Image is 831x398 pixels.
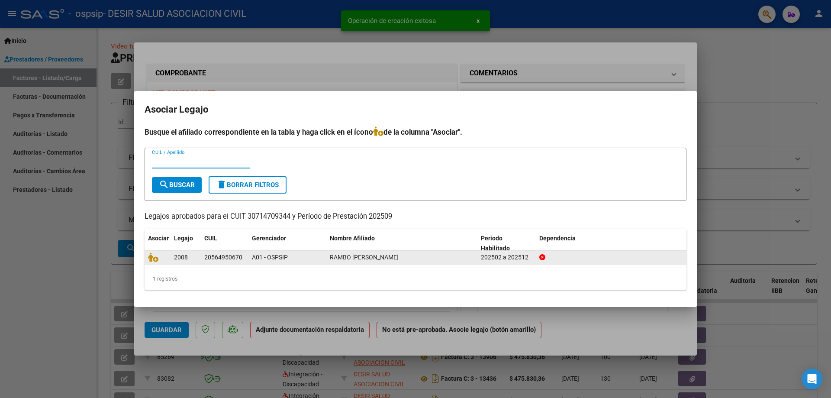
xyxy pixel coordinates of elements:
[201,229,248,258] datatable-header-cell: CUIL
[326,229,477,258] datatable-header-cell: Nombre Afiliado
[174,254,188,261] span: 2008
[174,235,193,242] span: Legajo
[481,252,532,262] div: 202502 a 202512
[216,179,227,190] mat-icon: delete
[204,252,242,262] div: 20564950670
[145,126,686,138] h4: Busque el afiliado correspondiente en la tabla y haga click en el ícono de la columna "Asociar".
[248,229,326,258] datatable-header-cell: Gerenciador
[252,235,286,242] span: Gerenciador
[148,235,169,242] span: Asociar
[145,101,686,118] h2: Asociar Legajo
[209,176,287,194] button: Borrar Filtros
[216,181,279,189] span: Borrar Filtros
[252,254,288,261] span: A01 - OSPSIP
[145,211,686,222] p: Legajos aprobados para el CUIT 30714709344 y Período de Prestación 202509
[477,229,536,258] datatable-header-cell: Periodo Habilitado
[539,235,576,242] span: Dependencia
[171,229,201,258] datatable-header-cell: Legajo
[159,179,169,190] mat-icon: search
[145,229,171,258] datatable-header-cell: Asociar
[802,369,822,389] div: Open Intercom Messenger
[204,235,217,242] span: CUIL
[481,235,510,252] span: Periodo Habilitado
[330,235,375,242] span: Nombre Afiliado
[145,268,686,290] div: 1 registros
[330,254,399,261] span: RAMBO LEIVA BENJAMIN TOBIAS
[152,177,202,193] button: Buscar
[536,229,687,258] datatable-header-cell: Dependencia
[159,181,195,189] span: Buscar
